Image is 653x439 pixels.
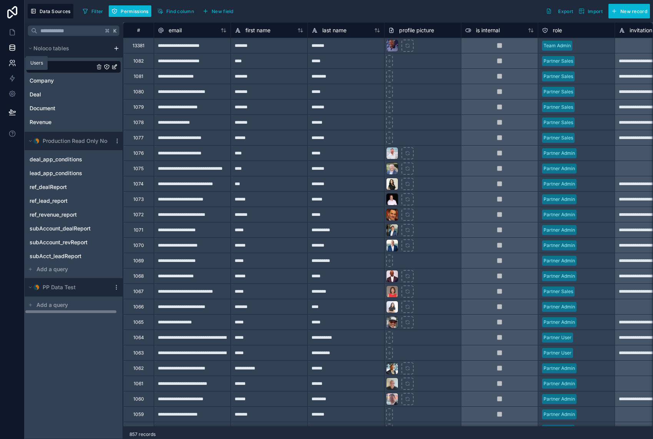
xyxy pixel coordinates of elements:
div: 1059 [133,411,144,417]
div: Partner Sales [544,119,573,126]
button: Permissions [109,5,151,17]
button: Export [543,4,576,18]
div: Partner Sales [544,426,573,433]
div: Partner Admin [544,150,575,157]
div: Partner Sales [544,288,573,295]
button: Find column [154,5,197,17]
div: Partner Sales [544,58,573,65]
div: Partner User [544,334,572,341]
span: last name [322,27,346,34]
div: 1080 [133,89,144,95]
div: Partner Admin [544,380,575,387]
div: 1065 [133,319,144,325]
div: 1075 [133,166,144,172]
div: Partner Admin [544,257,575,264]
div: 1077 [133,135,144,141]
div: Team Admin [544,42,571,49]
a: New record [605,4,650,18]
div: Partner Admin [544,365,575,372]
div: Partner Admin [544,273,575,280]
div: Partner Admin [544,396,575,403]
div: Partner Admin [544,227,575,234]
div: 1082 [133,58,144,64]
div: 1061 [134,381,143,387]
div: Partner Sales [544,73,573,80]
div: 1063 [133,350,144,356]
div: Users [30,60,43,66]
span: New field [212,8,234,14]
div: Partner Admin [544,211,575,218]
div: 1062 [133,365,144,371]
span: email [169,27,182,34]
div: Partner Admin [544,196,575,203]
button: New field [200,5,236,17]
button: Filter [80,5,106,17]
span: first name [245,27,270,34]
button: Import [576,4,605,18]
div: Partner User [544,350,572,356]
div: 1076 [133,150,144,156]
span: Data Sources [40,8,71,14]
span: K [112,28,118,33]
div: 1078 [133,119,144,126]
div: Partner Admin [544,165,575,172]
span: profile picture [399,27,434,34]
div: Partner Admin [544,319,575,326]
div: 1064 [133,335,144,341]
a: Permissions [109,5,154,17]
div: Partner Sales [544,88,573,95]
span: Find column [166,8,194,14]
span: Export [558,8,573,14]
span: is internal [476,27,500,34]
div: 1070 [133,242,144,248]
div: Partner Admin [544,181,575,187]
span: Import [588,8,603,14]
span: Filter [91,8,103,14]
span: Permissions [121,8,148,14]
div: 1060 [133,396,144,402]
div: # [129,27,148,33]
div: 1081 [134,73,143,80]
div: 1079 [133,104,144,110]
div: Partner Sales [544,134,573,141]
div: Partner Admin [544,411,575,418]
div: 1066 [133,304,144,310]
span: 857 records [129,431,156,437]
span: role [553,27,562,34]
div: 1067 [133,288,144,295]
div: Partner Sales [544,104,573,111]
div: Partner Admin [544,303,575,310]
div: 1074 [133,181,144,187]
div: Partner Admin [544,242,575,249]
button: Data Sources [28,4,73,18]
button: New record [608,4,650,18]
span: New record [620,8,647,14]
div: 1068 [133,273,144,279]
div: 1069 [133,258,144,264]
div: 13381 [133,43,144,49]
div: 1073 [133,196,144,202]
div: 1071 [134,227,143,233]
div: 1072 [133,212,144,218]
